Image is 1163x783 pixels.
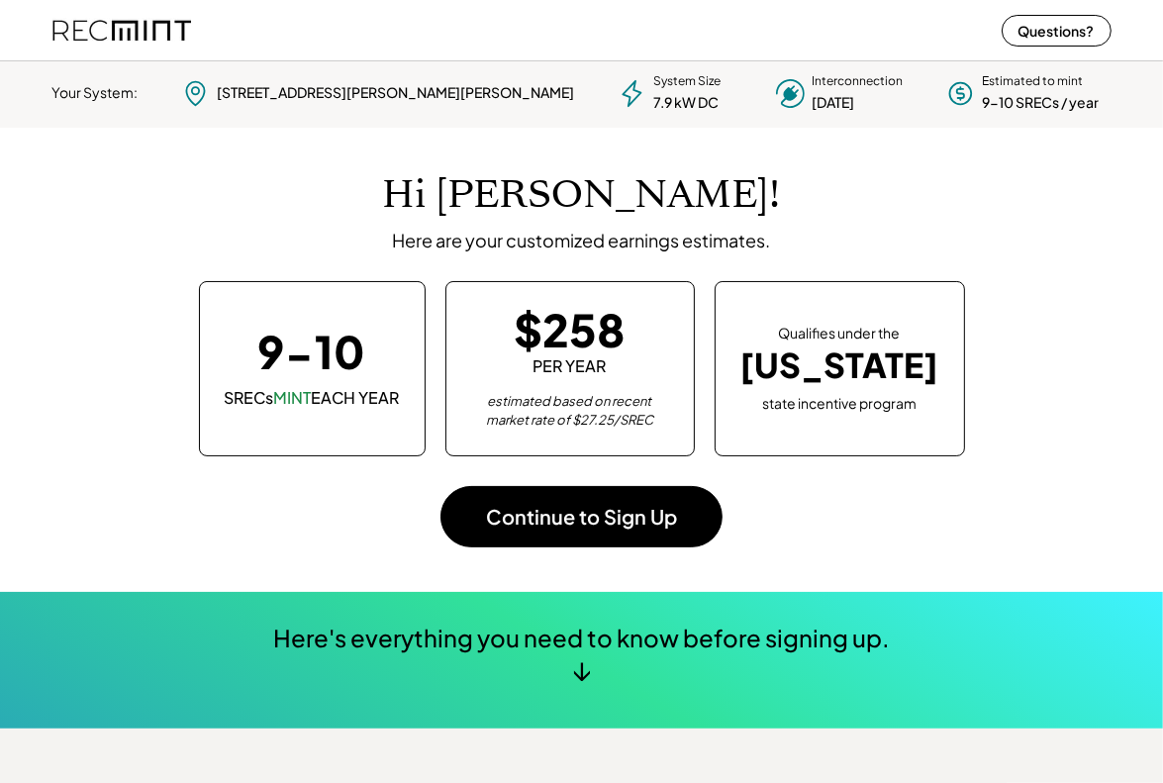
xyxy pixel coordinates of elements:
div: Interconnection [813,73,904,90]
div: Here are your customized earnings estimates. [393,229,771,251]
h1: Hi [PERSON_NAME]! [383,172,781,219]
div: System Size [654,73,722,90]
div: [STREET_ADDRESS][PERSON_NAME][PERSON_NAME] [218,83,575,103]
div: 9-10 [258,329,366,373]
div: Estimated to mint [983,73,1084,90]
div: PER YEAR [533,355,607,377]
div: 9-10 SRECs / year [983,93,1100,113]
font: MINT [274,387,312,408]
div: ↓ [572,654,591,684]
div: 7.9 kW DC [654,93,720,113]
div: [US_STATE] [740,345,939,386]
div: Here's everything you need to know before signing up. [273,622,890,655]
div: [DATE] [813,93,855,113]
div: $258 [515,307,626,351]
img: recmint-logotype%403x%20%281%29.jpeg [52,4,191,56]
div: estimated based on recent market rate of $27.25/SREC [471,392,669,431]
div: Qualifies under the [779,324,901,343]
button: Continue to Sign Up [440,486,723,547]
button: Questions? [1002,15,1112,47]
div: state incentive program [762,391,917,414]
div: SRECs EACH YEAR [225,387,400,409]
div: Your System: [52,83,139,103]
